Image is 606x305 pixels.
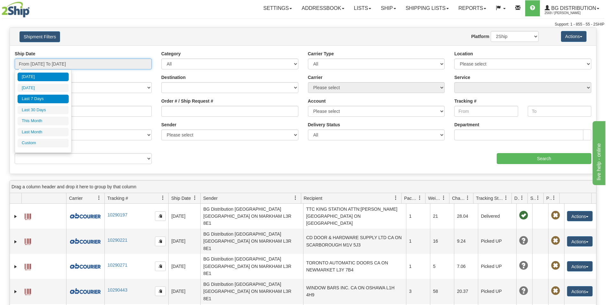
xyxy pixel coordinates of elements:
td: 5 [430,254,454,279]
a: Charge filter column settings [462,192,473,203]
a: 10290197 [107,212,127,217]
a: Expand [12,213,19,220]
span: Delivery Status [514,195,520,201]
iframe: chat widget [591,120,605,185]
li: Last Month [18,128,69,137]
span: Ship Date [171,195,191,201]
span: Weight [428,195,441,201]
td: 58 [430,279,454,304]
a: BG Distribution 2569 / [PERSON_NAME] [540,0,604,16]
img: 10087 - A&B Courier [69,287,102,295]
a: Addressbook [297,0,349,16]
span: Pickup Status [546,195,552,201]
img: 10087 - A&B Courier [69,212,102,220]
a: 10290443 [107,287,127,293]
td: 16 [430,229,454,254]
td: 1 [406,204,430,229]
span: On time [519,211,528,220]
label: Carrier [308,74,323,81]
span: Shipment Issues [530,195,536,201]
a: Shipment Issues filter column settings [533,192,543,203]
a: Tracking Status filter column settings [501,192,511,203]
a: Label [25,236,31,246]
label: Service [454,74,470,81]
label: Order # / Ship Request # [161,98,213,104]
li: Last 30 Days [18,106,69,114]
a: Tracking # filter column settings [157,192,168,203]
td: 21 [430,204,454,229]
span: BG Distribution [550,5,596,11]
span: Charge [452,195,465,201]
span: Pickup Not Assigned [551,236,560,245]
span: Unknown [519,286,528,295]
td: [DATE] [168,254,200,279]
label: Platform [471,33,489,40]
button: Copy to clipboard [155,211,166,221]
span: Pickup Not Assigned [551,211,560,220]
a: Delivery Status filter column settings [517,192,527,203]
input: To [528,106,591,117]
td: Delivered [478,204,516,229]
td: CD DOOR & HARDWARE SUPPLY LTD CA ON SCARBOROUGH M1V 5J3 [303,229,406,254]
td: [DATE] [168,204,200,229]
li: [DATE] [18,84,69,92]
input: From [454,106,518,117]
label: Destination [161,74,186,81]
div: Support: 1 - 855 - 55 - 2SHIP [2,22,604,27]
button: Shipment Filters [19,31,60,42]
label: Tracking # [454,98,476,104]
span: Tracking Status [476,195,504,201]
span: 2569 / [PERSON_NAME] [545,10,593,16]
a: Expand [12,239,19,245]
div: live help - online [5,4,59,12]
span: Carrier [69,195,83,201]
li: This Month [18,117,69,125]
a: Ship Date filter column settings [189,192,200,203]
button: Actions [561,31,587,42]
span: Sender [203,195,218,201]
td: BG Distribution [GEOGRAPHIC_DATA] [GEOGRAPHIC_DATA] ON MARKHAM L3R 8E1 [200,254,303,279]
a: Reports [454,0,491,16]
label: Ship Date [15,51,35,57]
li: [DATE] [18,73,69,81]
button: Copy to clipboard [155,262,166,271]
label: Category [161,51,181,57]
span: Pickup Not Assigned [551,286,560,295]
a: Packages filter column settings [414,192,425,203]
li: Custom [18,139,69,147]
a: Expand [12,288,19,295]
td: BG Distribution [GEOGRAPHIC_DATA] [GEOGRAPHIC_DATA] ON MARKHAM L3R 8E1 [200,204,303,229]
label: Location [454,51,473,57]
a: 10290271 [107,262,127,268]
td: BG Distribution [GEOGRAPHIC_DATA] [GEOGRAPHIC_DATA] ON MARKHAM L3R 8E1 [200,279,303,304]
a: Weight filter column settings [438,192,449,203]
td: 7.06 [454,254,478,279]
label: Sender [161,121,176,128]
input: Search [497,153,591,164]
span: Pickup Not Assigned [551,261,560,270]
td: Picked UP [478,254,516,279]
td: 9.24 [454,229,478,254]
td: Picked UP [478,229,516,254]
a: Pickup Status filter column settings [548,192,559,203]
a: Ship [376,0,401,16]
img: 10087 - A&B Courier [69,262,102,270]
button: Copy to clipboard [155,237,166,246]
button: Actions [567,261,593,271]
td: Picked UP [478,279,516,304]
button: Copy to clipboard [155,286,166,296]
div: grid grouping header [10,181,596,193]
span: Tracking # [107,195,128,201]
label: Carrier Type [308,51,334,57]
td: BG Distribution [GEOGRAPHIC_DATA] [GEOGRAPHIC_DATA] ON MARKHAM L3R 8E1 [200,229,303,254]
td: 1 [406,254,430,279]
td: 28.04 [454,204,478,229]
span: Unknown [519,236,528,245]
a: Settings [258,0,297,16]
button: Actions [567,286,593,296]
a: Expand [12,263,19,270]
img: logo2569.jpg [2,2,30,18]
label: Department [454,121,479,128]
label: Delivery Status [308,121,340,128]
a: Sender filter column settings [290,192,301,203]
